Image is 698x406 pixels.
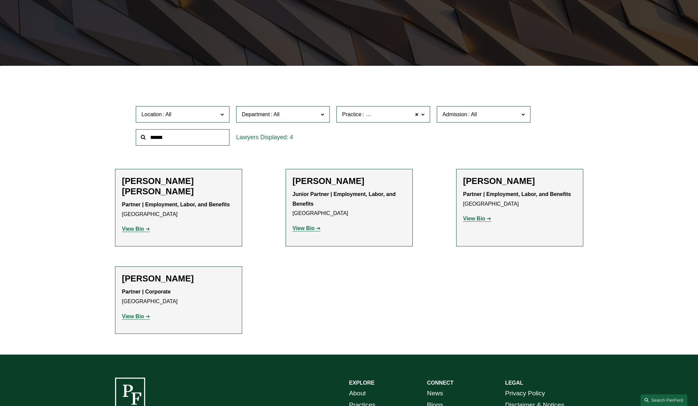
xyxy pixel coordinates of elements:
a: Privacy Policy [505,388,545,399]
h2: [PERSON_NAME] [463,176,576,186]
strong: CONNECT [427,380,454,386]
a: View Bio [122,314,150,319]
h2: [PERSON_NAME] [PERSON_NAME] [122,176,235,197]
p: [GEOGRAPHIC_DATA] [463,190,576,209]
strong: Partner | Employment, Labor, and Benefits [463,191,571,197]
span: 4 [290,134,293,141]
h2: [PERSON_NAME] [122,273,235,284]
strong: Partner | Employment, Labor, and Benefits [122,202,230,207]
a: View Bio [293,225,321,231]
strong: View Bio [122,226,144,232]
a: View Bio [463,216,491,221]
span: Department [242,112,270,117]
strong: EXPLORE [349,380,375,386]
a: View Bio [122,226,150,232]
strong: View Bio [122,314,144,319]
span: Admission [442,112,467,117]
p: [GEOGRAPHIC_DATA] [293,190,406,218]
span: Immigration and Naturalization [365,110,437,119]
a: About [349,388,366,399]
a: News [427,388,443,399]
span: Location [141,112,162,117]
strong: Junior Partner | Employment, Labor, and Benefits [293,191,397,207]
p: [GEOGRAPHIC_DATA] [122,287,235,307]
span: Practice [342,112,362,117]
strong: View Bio [293,225,315,231]
strong: View Bio [463,216,485,221]
strong: Partner | Corporate [122,289,171,294]
a: Search this site [640,394,687,406]
h2: [PERSON_NAME] [293,176,406,186]
p: [GEOGRAPHIC_DATA] [122,200,235,219]
strong: LEGAL [505,380,523,386]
